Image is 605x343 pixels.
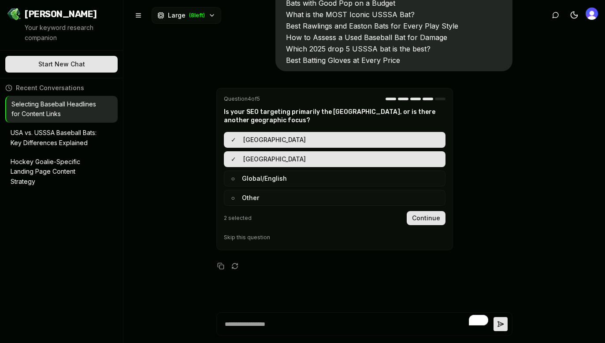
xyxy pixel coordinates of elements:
[224,108,446,125] h3: Is your SEO targeting primarily the [GEOGRAPHIC_DATA], or is there another geographic focus?
[224,95,260,102] span: Question 4 of 5
[25,23,116,43] p: Your keyword research companion
[5,124,118,152] button: USA vs. USSSA Baseball Bats: Key Differences Explained
[38,60,85,69] span: Start New Chat
[16,84,84,92] span: Recent Conversations
[7,7,21,21] img: Jello SEO Logo
[231,135,236,144] span: ✓
[221,313,494,336] textarea: To enrich screen reader interactions, please activate Accessibility in Grammarly extension settings
[224,234,270,241] button: Skip this question
[231,155,236,164] span: ✓
[224,215,252,222] span: 2 selected
[11,99,100,120] p: Selecting Baseball Headlines for Content Links
[586,7,598,20] img: 's logo
[5,56,118,73] button: Start New Chat
[152,7,221,24] button: Large(8left)
[11,128,100,148] p: USA vs. USSSA Baseball Bats: Key Differences Explained
[224,151,446,167] button: ✓[GEOGRAPHIC_DATA]
[25,8,97,20] span: [PERSON_NAME]
[168,11,186,20] span: Large
[224,171,446,186] button: ○Global/English
[189,12,205,19] span: ( 8 left)
[11,157,100,187] p: Hockey Goalie-Specific Landing Page Content Strategy
[586,7,598,20] button: Open user button
[5,153,118,190] button: Hockey Goalie-Specific Landing Page Content Strategy
[224,132,446,148] button: ✓[GEOGRAPHIC_DATA]
[231,174,235,183] span: ○
[6,96,118,123] button: Selecting Baseball Headlines for Content Links
[231,193,235,202] span: ○
[224,190,446,206] button: ○Other
[407,211,445,225] button: Continue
